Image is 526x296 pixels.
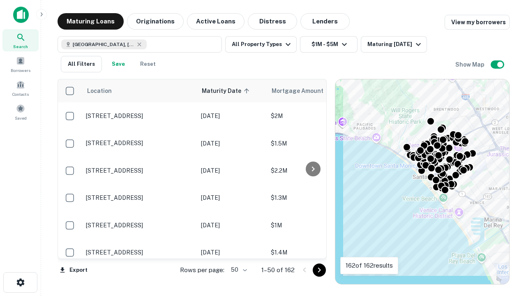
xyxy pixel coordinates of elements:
button: Active Loans [187,13,245,30]
p: [DATE] [201,111,263,120]
p: $2.2M [271,166,353,175]
div: 50 [228,264,248,276]
a: Contacts [2,77,39,99]
button: All Property Types [225,36,297,53]
p: $1M [271,221,353,230]
span: Search [13,43,28,50]
h6: Show Map [455,60,486,69]
p: [STREET_ADDRESS] [86,112,193,120]
button: $1M - $5M [300,36,358,53]
span: Location [87,86,112,96]
p: [DATE] [201,139,263,148]
p: $2M [271,111,353,120]
a: View my borrowers [445,15,510,30]
button: Save your search to get updates of matches that match your search criteria. [105,56,131,72]
button: Export [58,264,90,276]
p: [STREET_ADDRESS] [86,222,193,229]
button: Distress [248,13,297,30]
a: Borrowers [2,53,39,75]
p: [DATE] [201,221,263,230]
p: [STREET_ADDRESS] [86,249,193,256]
div: 0 0 [335,79,509,284]
button: Originations [127,13,184,30]
th: Maturity Date [197,79,267,102]
p: [STREET_ADDRESS] [86,167,193,174]
p: [DATE] [201,193,263,202]
button: Go to next page [313,264,326,277]
button: [GEOGRAPHIC_DATA], [GEOGRAPHIC_DATA], [GEOGRAPHIC_DATA] [58,36,222,53]
button: Lenders [300,13,350,30]
a: Search [2,29,39,51]
p: $1.4M [271,248,353,257]
span: Saved [15,115,27,121]
p: 162 of 162 results [346,261,393,271]
span: Mortgage Amount [272,86,334,96]
span: Contacts [12,91,29,97]
th: Mortgage Amount [267,79,357,102]
p: [DATE] [201,248,263,257]
p: [STREET_ADDRESS] [86,139,193,147]
a: Saved [2,101,39,123]
th: Location [82,79,197,102]
p: Rows per page: [180,265,224,275]
button: All Filters [61,56,102,72]
button: Reset [135,56,161,72]
span: Borrowers [11,67,30,74]
span: [GEOGRAPHIC_DATA], [GEOGRAPHIC_DATA], [GEOGRAPHIC_DATA] [73,41,134,48]
p: [DATE] [201,166,263,175]
span: Maturity Date [202,86,252,96]
button: Maturing [DATE] [361,36,427,53]
button: Maturing Loans [58,13,124,30]
iframe: Chat Widget [485,230,526,270]
p: $1.5M [271,139,353,148]
p: [STREET_ADDRESS] [86,194,193,201]
p: $1.3M [271,193,353,202]
div: Maturing [DATE] [367,39,423,49]
img: capitalize-icon.png [13,7,29,23]
p: 1–50 of 162 [261,265,295,275]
